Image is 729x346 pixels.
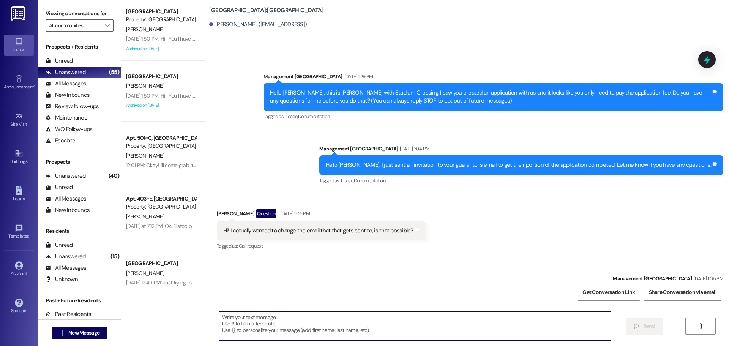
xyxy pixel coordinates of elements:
div: Hello [PERSON_NAME], this is [PERSON_NAME] with Stadium Crossing. I saw you created an applicatio... [270,89,711,105]
div: [DATE] 1:04 PM [398,145,429,153]
div: [GEOGRAPHIC_DATA] [126,73,196,81]
a: Site Visit • [4,110,34,130]
i:  [60,330,65,336]
a: Templates • [4,222,34,242]
div: Prospects + Residents [38,43,121,51]
div: (40) [107,170,121,182]
div: [DATE] 1:50 PM: Hi ! You'll have an email coming to you soon from Catalyst Property Management! I... [126,92,584,99]
div: Unread [46,57,73,65]
span: Documentation [298,113,330,120]
div: Property: [GEOGRAPHIC_DATA] [126,203,196,211]
div: Unknown [46,275,78,283]
span: • [34,83,35,88]
div: Apt. 403~E, [GEOGRAPHIC_DATA] [126,195,196,203]
span: [PERSON_NAME] [126,270,164,276]
div: Unread [46,241,73,249]
div: New Inbounds [46,91,90,99]
span: Get Conversation Link [582,288,635,296]
div: Management [GEOGRAPHIC_DATA] [613,275,723,285]
div: Archived on [DATE] [125,44,197,54]
div: Unanswered [46,68,86,76]
img: ResiDesk Logo [11,6,27,21]
input: All communities [49,19,101,32]
span: Share Conversation via email [649,288,716,296]
div: [DATE] 1:29 PM [342,73,373,81]
div: [PERSON_NAME]. ([EMAIL_ADDRESS]) [209,21,307,28]
div: (15) [109,251,121,262]
span: Documentation [354,177,386,184]
div: Tagged as: [217,240,426,251]
span: Lease , [341,177,353,184]
div: Tagged as: [264,111,723,122]
div: Property: [GEOGRAPHIC_DATA] [126,16,196,24]
span: Send [643,322,655,330]
span: • [29,232,30,238]
div: 12:01 PM: Okay! I'll come grab it right now then, thank you! [126,162,251,169]
div: All Messages [46,80,86,88]
span: [PERSON_NAME] [126,213,164,220]
div: Hello [PERSON_NAME], I just sent an invitation to your guarantor's email to get their portion of ... [326,161,712,169]
div: Apt. 501~C, [GEOGRAPHIC_DATA] [126,134,196,142]
div: Management [GEOGRAPHIC_DATA] [319,145,724,155]
span: [PERSON_NAME] [126,82,164,89]
a: Account [4,259,34,280]
span: New Message [68,329,99,337]
i:  [634,323,640,329]
div: [DATE] 1:05 PM [692,275,723,283]
a: Support [4,296,34,317]
div: [GEOGRAPHIC_DATA] [126,8,196,16]
div: Archived on [DATE] [125,101,197,110]
div: [DATE] at 7:12 PM: Ok, I'll stop by and grab it. [126,223,220,229]
div: Unread [46,183,73,191]
button: Share Conversation via email [644,284,721,301]
div: Residents [38,227,121,235]
i:  [698,323,704,329]
a: Leads [4,184,34,205]
i:  [105,22,109,28]
div: Unanswered [46,172,86,180]
div: [PERSON_NAME] [217,209,426,221]
div: WO Follow-ups [46,125,92,133]
span: Call request [239,243,263,249]
div: Maintenance [46,114,87,122]
b: [GEOGRAPHIC_DATA]: [GEOGRAPHIC_DATA] [209,6,324,14]
button: Send [626,318,663,335]
button: New Message [52,327,108,339]
label: Viewing conversations for [46,8,114,19]
div: Past Residents [46,310,92,318]
span: [PERSON_NAME] [126,152,164,159]
a: Buildings [4,147,34,167]
div: New Inbounds [46,206,90,214]
div: [DATE] 1:05 PM [278,210,310,218]
div: Review follow-ups [46,103,99,111]
div: Tagged as: [319,175,724,186]
span: • [27,120,28,126]
div: Unanswered [46,253,86,261]
div: Hi! I actually wanted to change the email that that gets sent to, is that possible? [223,227,413,235]
span: [PERSON_NAME] [126,26,164,33]
div: Past + Future Residents [38,297,121,305]
div: Prospects [38,158,121,166]
div: [DATE] 1:50 PM: Hi ! You'll have an email coming to you soon from Catalyst Property Management! I... [126,35,584,42]
div: [GEOGRAPHIC_DATA] [126,259,196,267]
div: All Messages [46,264,86,272]
div: Escalate [46,137,75,145]
button: Get Conversation Link [578,284,640,301]
div: Management [GEOGRAPHIC_DATA] [264,73,723,83]
div: All Messages [46,195,86,203]
div: (55) [107,66,121,78]
div: Property: [GEOGRAPHIC_DATA] [126,142,196,150]
span: Lease , [286,113,298,120]
div: Question [256,209,276,218]
a: Inbox [4,35,34,55]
